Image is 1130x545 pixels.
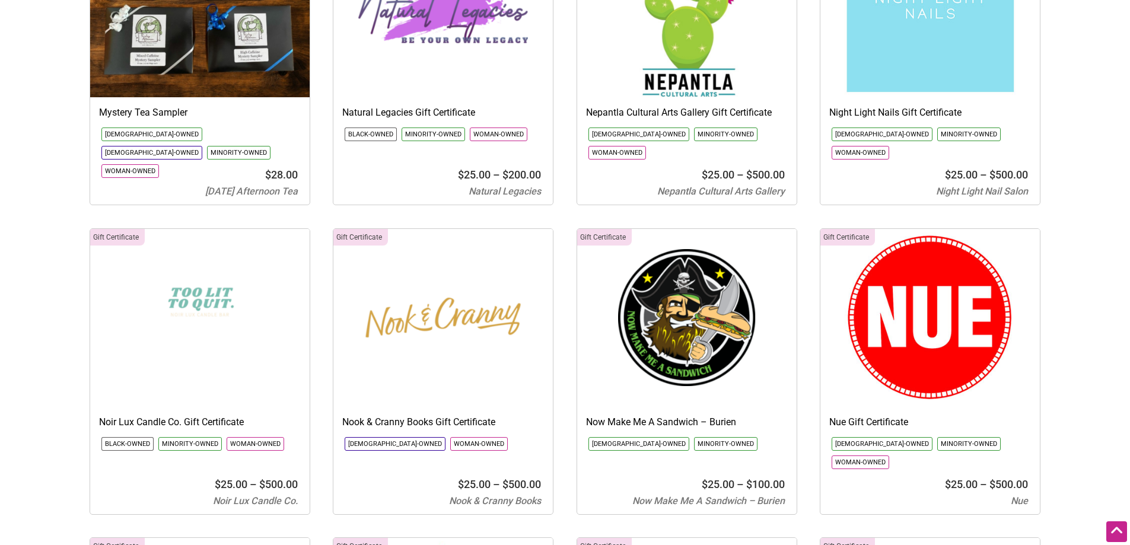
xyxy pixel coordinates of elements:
li: Click to show only this community [207,146,270,160]
div: Click to show only this category [90,229,145,246]
li: Click to show only this community [588,128,689,141]
li: Click to show only this community [937,437,1001,451]
span: Nue [1011,495,1028,506]
span: $ [989,478,995,490]
bdi: 500.00 [502,478,541,490]
bdi: 500.00 [746,168,785,181]
bdi: 25.00 [458,168,491,181]
li: Click to show only this community [450,437,508,451]
li: Click to show only this community [694,128,757,141]
div: Scroll Back to Top [1106,521,1127,542]
span: $ [502,168,508,181]
span: $ [458,168,464,181]
span: – [980,478,987,490]
span: Noir Lux Candle Co. [213,495,298,506]
li: Click to show only this community [158,437,222,451]
div: Click to show only this category [333,229,388,246]
li: Click to show only this community [402,128,465,141]
span: $ [265,168,271,181]
li: Click to show only this community [101,128,202,141]
bdi: 25.00 [458,478,491,490]
h3: Night Light Nails Gift Certificate [829,106,1031,119]
span: – [493,168,500,181]
h3: Noir Lux Candle Co. Gift Certificate [99,416,301,429]
li: Click to show only this community [832,455,889,469]
li: Click to show only this community [588,437,689,451]
bdi: 500.00 [259,478,298,490]
span: Nepantla Cultural Arts Gallery [657,186,785,197]
bdi: 25.00 [945,478,978,490]
li: Click to show only this community [470,128,527,141]
h3: Nue Gift Certificate [829,416,1031,429]
span: – [493,478,500,490]
img: Noir Lux Candle Co. [90,229,310,407]
span: $ [702,478,708,490]
span: $ [215,478,221,490]
li: Click to show only this community [227,437,284,451]
div: Click to show only this category [577,229,632,246]
bdi: 200.00 [502,168,541,181]
span: – [250,478,257,490]
span: $ [259,478,265,490]
span: $ [502,478,508,490]
li: Click to show only this community [345,128,397,141]
li: Click to show only this community [345,437,445,451]
span: $ [945,478,951,490]
span: Nook & Cranny Books [449,495,541,506]
div: Click to show only this category [820,229,875,246]
img: Now Make Me A Sandwich - Burien [577,229,797,407]
span: $ [746,168,752,181]
li: Click to show only this community [832,437,932,451]
h3: Now Make Me A Sandwich – Burien [586,416,788,429]
span: – [980,168,987,181]
li: Click to show only this community [832,128,932,141]
li: Click to show only this community [694,437,757,451]
span: [DATE] Afternoon Tea [205,186,298,197]
bdi: 25.00 [215,478,247,490]
bdi: 500.00 [989,478,1028,490]
li: Click to show only this community [101,146,202,160]
li: Click to show only this community [101,437,154,451]
li: Click to show only this community [588,146,646,160]
bdi: 25.00 [702,478,734,490]
bdi: 500.00 [989,168,1028,181]
span: Natural Legacies [469,186,541,197]
span: – [737,478,744,490]
span: $ [945,168,951,181]
bdi: 25.00 [702,168,734,181]
span: $ [989,168,995,181]
h3: Mystery Tea Sampler [99,106,301,119]
span: $ [746,478,752,490]
span: – [737,168,744,181]
span: $ [458,478,464,490]
li: Click to show only this community [832,146,889,160]
span: $ [702,168,708,181]
bdi: 28.00 [265,168,298,181]
img: Nue gift certificates [820,229,1040,407]
li: Click to show only this community [937,128,1001,141]
bdi: 25.00 [945,168,978,181]
span: Now Make Me A Sandwich – Burien [632,495,785,506]
li: Click to show only this community [101,164,159,178]
h3: Nepantla Cultural Arts Gallery Gift Certificate [586,106,788,119]
span: Night Light Nail Salon [936,186,1028,197]
h3: Natural Legacies Gift Certificate [342,106,544,119]
h3: Nook & Cranny Books Gift Certificate [342,416,544,429]
bdi: 100.00 [746,478,785,490]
